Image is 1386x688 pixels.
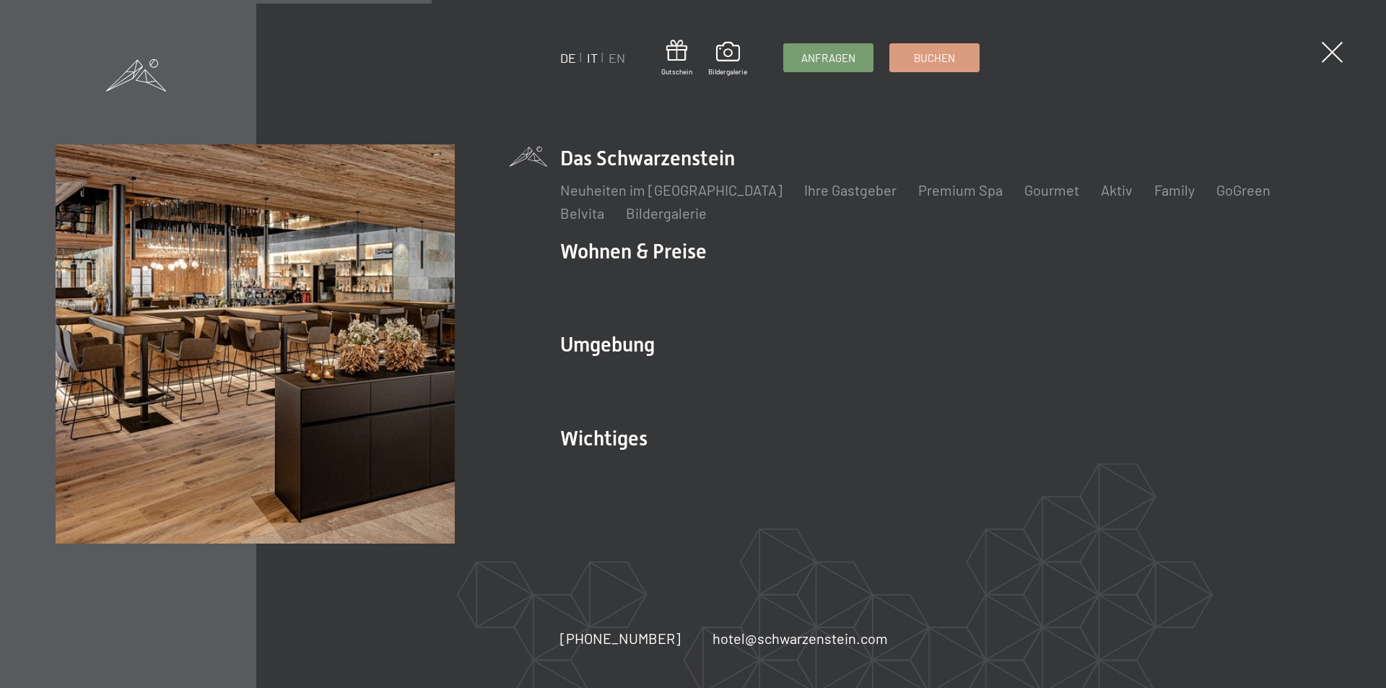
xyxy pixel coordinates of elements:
[1154,181,1195,199] a: Family
[804,181,897,199] a: Ihre Gastgeber
[1101,181,1133,199] a: Aktiv
[560,181,783,199] a: Neuheiten im [GEOGRAPHIC_DATA]
[1216,181,1270,199] a: GoGreen
[560,630,681,647] span: [PHONE_NUMBER]
[890,44,979,71] a: Buchen
[609,50,625,66] a: EN
[914,51,955,66] span: Buchen
[560,50,576,66] a: DE
[587,50,598,66] a: IT
[626,204,707,222] a: Bildergalerie
[708,42,747,77] a: Bildergalerie
[1024,181,1079,199] a: Gourmet
[918,181,1003,199] a: Premium Spa
[661,66,692,77] span: Gutschein
[708,66,747,77] span: Bildergalerie
[560,628,681,648] a: [PHONE_NUMBER]
[784,44,873,71] a: Anfragen
[560,204,604,222] a: Belvita
[712,628,888,648] a: hotel@schwarzenstein.com
[661,40,692,77] a: Gutschein
[801,51,855,66] span: Anfragen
